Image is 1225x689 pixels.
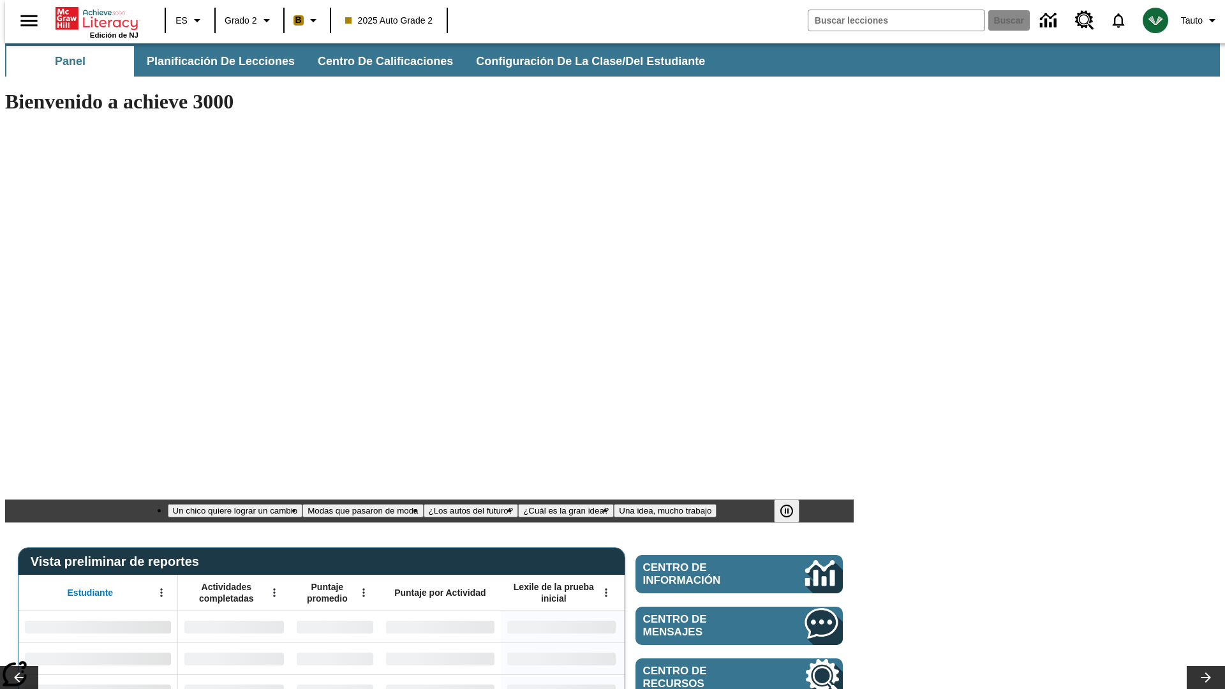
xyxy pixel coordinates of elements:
[318,54,453,69] span: Centro de calificaciones
[6,46,134,77] button: Panel
[288,9,326,32] button: Boost El color de la clase es anaranjado claro. Cambiar el color de la clase.
[137,46,305,77] button: Planificación de lecciones
[774,500,812,522] div: Pausar
[184,581,269,604] span: Actividades completadas
[643,561,762,587] span: Centro de información
[507,581,600,604] span: Lexile de la prueba inicial
[68,587,114,598] span: Estudiante
[808,10,984,31] input: Buscar campo
[90,31,138,39] span: Edición de NJ
[635,607,843,645] a: Centro de mensajes
[1181,14,1203,27] span: Tauto
[290,611,380,642] div: Sin datos,
[5,90,854,114] h1: Bienvenido a achieve 3000
[295,12,302,28] span: B
[1143,8,1168,33] img: avatar image
[1176,9,1225,32] button: Perfil/Configuración
[152,583,171,602] button: Abrir menú
[424,504,519,517] button: Diapositiva 3 ¿Los autos del futuro?
[1135,4,1176,37] button: Escoja un nuevo avatar
[308,46,463,77] button: Centro de calificaciones
[175,14,188,27] span: ES
[1102,4,1135,37] a: Notificaciones
[1187,666,1225,689] button: Carrusel de lecciones, seguir
[225,14,257,27] span: Grado 2
[56,6,138,31] a: Portada
[290,642,380,674] div: Sin datos,
[178,642,290,674] div: Sin datos,
[168,504,303,517] button: Diapositiva 1 Un chico quiere lograr un cambio
[354,583,373,602] button: Abrir menú
[1032,3,1067,38] a: Centro de información
[302,504,423,517] button: Diapositiva 2 Modas que pasaron de moda
[170,9,211,32] button: Lenguaje: ES, Selecciona un idioma
[345,14,433,27] span: 2025 Auto Grade 2
[643,613,767,639] span: Centro de mensajes
[31,554,205,569] span: Vista preliminar de reportes
[476,54,705,69] span: Configuración de la clase/del estudiante
[56,4,138,39] div: Portada
[466,46,715,77] button: Configuración de la clase/del estudiante
[147,54,295,69] span: Planificación de lecciones
[5,43,1220,77] div: Subbarra de navegación
[518,504,614,517] button: Diapositiva 4 ¿Cuál es la gran idea?
[297,581,358,604] span: Puntaje promedio
[1067,3,1102,38] a: Centro de recursos, Se abrirá en una pestaña nueva.
[5,46,716,77] div: Subbarra de navegación
[635,555,843,593] a: Centro de información
[55,54,85,69] span: Panel
[219,9,279,32] button: Grado: Grado 2, Elige un grado
[614,504,716,517] button: Diapositiva 5 Una idea, mucho trabajo
[265,583,284,602] button: Abrir menú
[10,2,48,40] button: Abrir el menú lateral
[394,587,486,598] span: Puntaje por Actividad
[774,500,799,522] button: Pausar
[597,583,616,602] button: Abrir menú
[178,611,290,642] div: Sin datos,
